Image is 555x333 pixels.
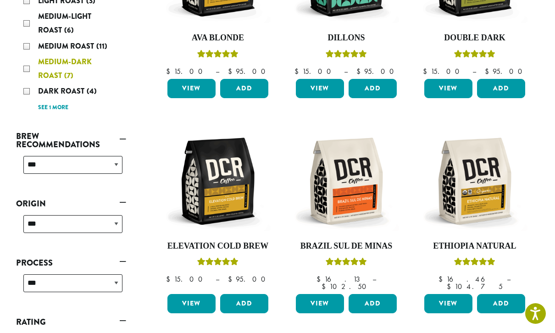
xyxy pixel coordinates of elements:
[422,128,527,291] a: Ethiopia NaturalRated 5.00 out of 5
[16,211,126,244] div: Origin
[16,128,126,152] a: Brew Recommendations
[228,67,236,76] span: $
[294,128,399,234] img: DCR-12oz-Brazil-Sul-De-Minas-Stock-scaled.png
[38,56,92,81] span: Medium-Dark Roast
[322,282,371,291] bdi: 102.50
[16,152,126,185] div: Brew Recommendations
[372,274,376,284] span: –
[38,11,91,35] span: Medium-Light Roast
[216,274,219,284] span: –
[165,128,271,291] a: Elevation Cold BrewRated 5.00 out of 5
[216,67,219,76] span: –
[38,103,68,112] a: See 1 more
[167,294,216,313] a: View
[165,241,271,251] h4: Elevation Cold Brew
[454,49,495,62] div: Rated 4.50 out of 5
[220,79,268,98] button: Add
[438,274,446,284] span: $
[294,128,399,291] a: Brazil Sul De MinasRated 5.00 out of 5
[16,196,126,211] a: Origin
[326,256,367,270] div: Rated 5.00 out of 5
[294,33,399,43] h4: Dillons
[423,67,431,76] span: $
[316,274,364,284] bdi: 16.13
[472,67,476,76] span: –
[165,128,271,234] img: DCR-12oz-Elevation-Cold-Brew-Stock-scaled.png
[166,274,174,284] span: $
[424,79,472,98] a: View
[16,314,126,330] a: Rating
[447,282,503,291] bdi: 104.75
[344,67,348,76] span: –
[423,67,464,76] bdi: 15.00
[424,294,472,313] a: View
[316,274,324,284] span: $
[322,282,329,291] span: $
[228,274,236,284] span: $
[422,33,527,43] h4: Double Dark
[447,282,455,291] span: $
[356,67,364,76] span: $
[228,67,270,76] bdi: 95.00
[64,70,73,81] span: (7)
[197,49,239,62] div: Rated 5.00 out of 5
[294,241,399,251] h4: Brazil Sul De Minas
[422,128,527,234] img: DCR-12oz-FTO-Ethiopia-Natural-Stock-scaled.png
[294,67,302,76] span: $
[38,86,87,96] span: Dark Roast
[296,294,344,313] a: View
[507,274,511,284] span: –
[165,33,271,43] h4: Ava Blonde
[16,255,126,271] a: Process
[477,79,525,98] button: Add
[454,256,495,270] div: Rated 5.00 out of 5
[197,256,239,270] div: Rated 5.00 out of 5
[38,41,96,51] span: Medium Roast
[87,86,97,96] span: (4)
[96,41,107,51] span: (11)
[438,274,498,284] bdi: 16.46
[349,79,397,98] button: Add
[477,294,525,313] button: Add
[166,67,207,76] bdi: 15.00
[166,274,207,284] bdi: 15.00
[220,294,268,313] button: Add
[294,67,335,76] bdi: 15.00
[228,274,270,284] bdi: 95.00
[485,67,527,76] bdi: 95.00
[167,79,216,98] a: View
[16,271,126,303] div: Process
[356,67,398,76] bdi: 95.00
[166,67,174,76] span: $
[296,79,344,98] a: View
[64,25,74,35] span: (6)
[326,49,367,62] div: Rated 5.00 out of 5
[485,67,493,76] span: $
[422,241,527,251] h4: Ethiopia Natural
[349,294,397,313] button: Add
